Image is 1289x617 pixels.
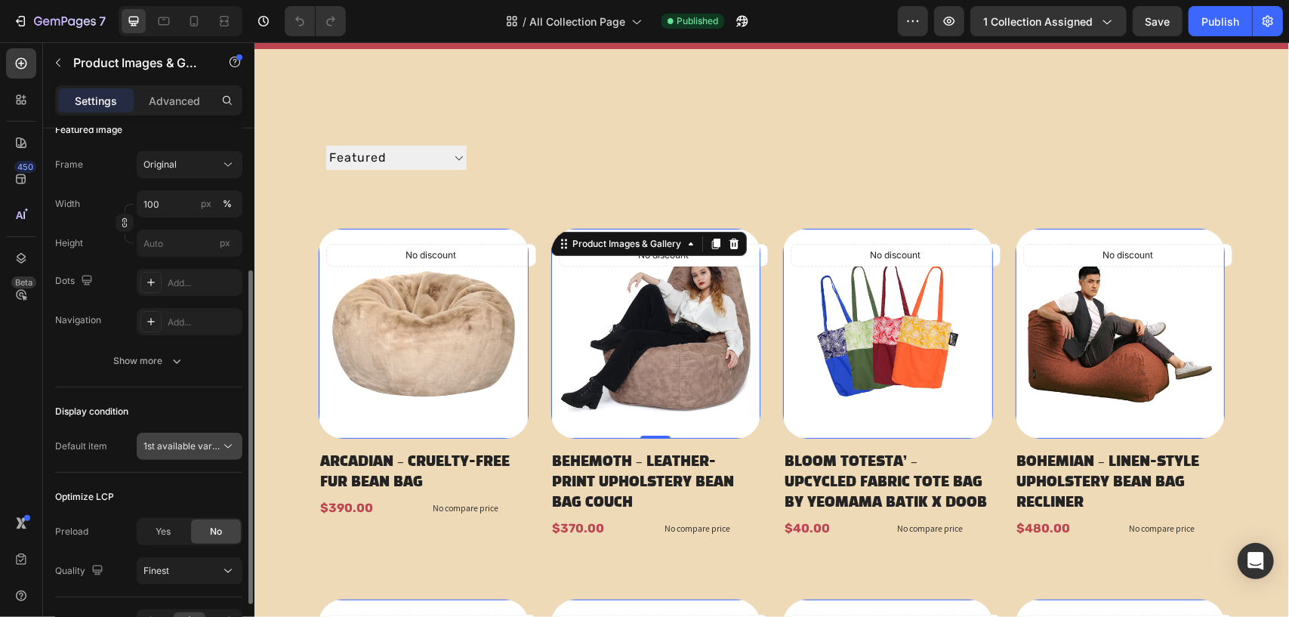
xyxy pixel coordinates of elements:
[643,482,732,491] p: No compare price
[677,14,718,28] span: Published
[137,151,242,178] button: Original
[297,187,507,396] a: Behemoth – Leather-Print Upholstery Bean Bag Couch
[297,476,399,497] div: $370.00
[761,187,971,396] a: Bohemian – Linen-Style Upholstery Bean Bag Recliner
[55,271,96,292] div: Dots
[297,409,507,473] a: Behemoth – Leather-Print Upholstery Bean Bag Couch
[137,433,242,460] button: 1st available variant
[143,440,228,452] span: 1st available variant
[6,6,113,36] button: 7
[137,190,242,217] input: px%
[201,197,211,211] div: px
[55,123,122,137] div: Featured image
[220,237,230,248] span: px
[55,440,107,453] div: Default item
[410,482,500,491] p: No compare price
[529,409,739,473] a: Bloom totesta’ – upcycled fabric tote bag by YeoMama Batik x doob
[529,14,625,29] span: All Collection Page
[137,230,242,257] input: px
[11,276,36,288] div: Beta
[73,54,202,72] p: Product Images & Gallery
[114,353,184,369] div: Show more
[285,6,346,36] div: Undo/Redo
[14,161,36,173] div: 450
[316,195,430,208] div: Product Images & Gallery
[970,6,1127,36] button: 1 collection assigned
[137,557,242,585] button: Finest
[983,14,1093,29] span: 1 collection assigned
[168,276,239,290] div: Add...
[1238,543,1274,579] div: Open Intercom Messenger
[149,93,200,109] p: Advanced
[55,158,83,171] label: Frame
[55,525,88,538] div: Preload
[1201,14,1239,29] div: Publish
[55,347,242,375] button: Show more
[168,316,239,329] div: Add...
[99,12,106,30] p: 7
[223,197,232,211] div: %
[55,313,101,327] div: Navigation
[197,195,215,213] button: %
[210,525,222,538] span: No
[143,565,169,576] span: Finest
[1146,15,1170,28] span: Save
[254,42,1289,617] iframe: Design area
[848,206,899,220] p: No discount
[55,197,80,211] label: Width
[1133,6,1183,36] button: Save
[218,195,236,213] button: px
[75,93,117,109] p: Settings
[156,525,171,538] span: Yes
[761,476,863,497] div: $480.00
[529,187,739,396] a: Bloom totesta’ – upcycled fabric tote bag by YeoMama Batik x doob
[874,482,964,491] p: No compare price
[143,158,177,171] span: Original
[55,405,128,418] div: Display condition
[761,409,971,473] a: Bohemian – Linen-Style Upholstery Bean Bag Recliner
[55,561,106,582] div: Quality
[523,14,526,29] span: /
[615,206,666,220] p: No discount
[1189,6,1252,36] button: Publish
[529,476,631,497] div: $40.00
[55,490,114,504] div: Optimize LCP
[55,236,83,250] label: Height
